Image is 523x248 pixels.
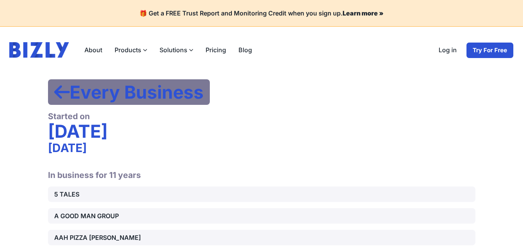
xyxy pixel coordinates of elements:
label: Products [108,42,153,58]
a: Learn more » [343,9,384,17]
a: About [78,42,108,58]
div: A GOOD MAN GROUP [54,211,190,221]
a: Pricing [199,42,232,58]
a: AAH PIZZA [PERSON_NAME] [48,230,475,245]
div: AAH PIZZA [PERSON_NAME] [54,233,190,242]
a: Every Business [48,79,210,105]
div: 5 TALES [54,190,190,199]
a: A GOOD MAN GROUP [48,208,475,224]
h2: In business for 11 years [48,161,475,180]
label: Solutions [153,42,199,58]
a: 5 TALES [48,186,475,202]
h4: 🎁 Get a FREE Trust Report and Monitoring Credit when you sign up. [9,9,514,17]
a: Log in [432,42,463,58]
a: Blog [232,42,258,58]
div: [DATE] [48,141,475,155]
div: [DATE] [48,121,475,141]
div: Started on [48,111,475,121]
img: bizly_logo.svg [9,42,69,58]
a: Try For Free [466,42,514,58]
